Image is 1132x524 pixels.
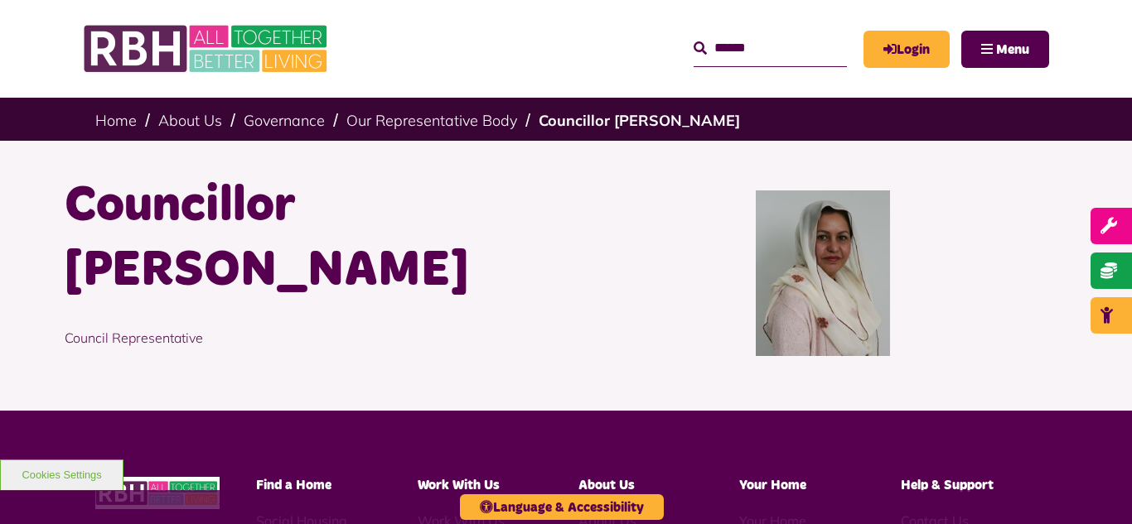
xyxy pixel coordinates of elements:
img: Cllr Zaheer [756,190,889,356]
img: RBH [83,17,331,81]
h1: Councillor [PERSON_NAME] [65,174,554,303]
a: About Us [158,111,222,130]
span: Help & Support [901,478,994,492]
a: Councillor [PERSON_NAME] [539,111,740,130]
iframe: Netcall Web Assistant for live chat [1057,449,1132,524]
span: Your Home [739,478,806,492]
button: Navigation [961,31,1049,68]
span: About Us [578,478,635,492]
span: Work With Us [418,478,500,492]
span: Menu [996,43,1029,56]
p: Council Representative [65,303,554,373]
a: MyRBH [864,31,950,68]
img: RBH [95,477,220,509]
a: Governance [244,111,325,130]
a: Our Representative Body [346,111,517,130]
span: Find a Home [256,478,331,492]
a: Home [95,111,137,130]
button: Language & Accessibility [460,494,664,520]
